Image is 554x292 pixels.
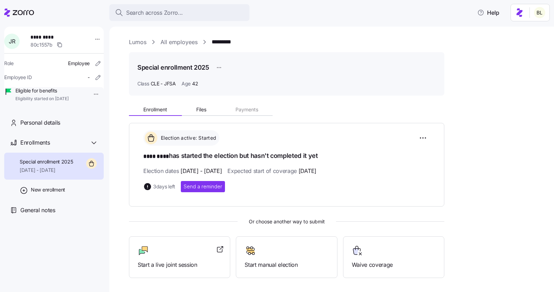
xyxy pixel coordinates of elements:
img: 2fabda6663eee7a9d0b710c60bc473af [534,7,545,18]
span: Enrollments [20,138,50,147]
span: [DATE] - [DATE] [180,167,222,175]
span: Special enrollment 2025 [20,158,73,165]
span: Start a live joint session [138,260,221,269]
span: Expected start of coverage [227,167,316,175]
span: Employee [68,60,90,67]
h1: has started the election but hasn't completed it yet [143,151,430,161]
span: 80c1557b [30,41,53,48]
span: Files [196,107,206,112]
span: Search across Zorro... [126,8,183,17]
span: Election active: Started [159,134,216,141]
button: Search across Zorro... [109,4,249,21]
span: 42 [192,80,198,87]
span: General notes [20,206,55,215]
span: Enrollment [143,107,167,112]
span: Help [477,8,499,17]
span: 3 days left [153,183,175,190]
span: Employee ID [4,74,32,81]
span: [DATE] - [DATE] [20,167,73,174]
button: Send a reminder [181,181,225,192]
span: J R [9,39,15,44]
span: Personal details [20,118,60,127]
button: Help [472,6,505,20]
span: Payments [235,107,258,112]
span: Or choose another way to submit [129,218,444,225]
span: Start manual election [245,260,328,269]
span: Age [182,80,191,87]
span: Role [4,60,14,67]
span: Class [137,80,149,87]
span: Election dates [143,167,222,175]
span: Eligible for benefits [15,87,69,94]
span: CLE - JFSA [151,80,176,87]
span: New enrollment [31,186,65,193]
span: Waive coverage [352,260,436,269]
span: - [88,74,90,81]
a: All employees [160,38,198,47]
h1: Special enrollment 2025 [137,63,209,72]
span: Send a reminder [184,183,222,190]
span: Eligibility started on [DATE] [15,96,69,102]
span: [DATE] [299,167,316,175]
a: Lumos [129,38,146,47]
